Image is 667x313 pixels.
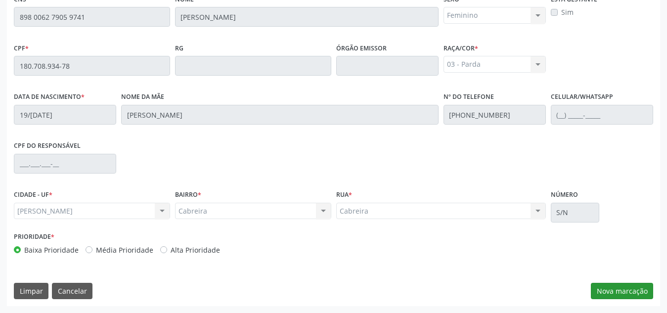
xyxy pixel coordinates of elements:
[444,89,494,105] label: Nº do Telefone
[121,89,164,105] label: Nome da mãe
[175,187,201,203] label: BAIRRO
[171,245,220,255] label: Alta Prioridade
[336,41,387,56] label: Órgão emissor
[24,245,79,255] label: Baixa Prioridade
[444,41,478,56] label: Raça/cor
[175,41,183,56] label: RG
[14,105,116,125] input: __/__/____
[52,283,92,300] button: Cancelar
[551,187,578,203] label: Número
[14,138,81,154] label: CPF do responsável
[14,187,52,203] label: CIDADE - UF
[14,229,54,245] label: Prioridade
[551,105,653,125] input: (__) _____-_____
[336,187,352,203] label: Rua
[96,245,153,255] label: Média Prioridade
[14,283,48,300] button: Limpar
[14,89,85,105] label: Data de nascimento
[561,7,574,17] label: Sim
[444,105,546,125] input: (__) _____-_____
[14,41,29,56] label: CPF
[551,89,613,105] label: Celular/WhatsApp
[14,154,116,174] input: ___.___.___-__
[591,283,653,300] button: Nova marcação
